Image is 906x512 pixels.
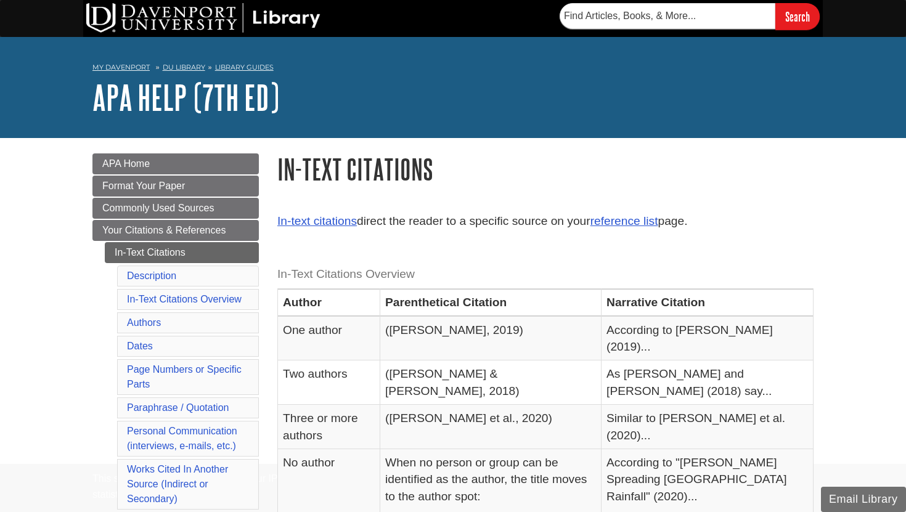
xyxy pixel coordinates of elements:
[92,59,814,79] nav: breadcrumb
[127,402,229,413] a: Paraphrase / Quotation
[278,316,380,360] td: One author
[92,62,150,73] a: My Davenport
[163,63,205,71] a: DU Library
[277,213,814,230] p: direct the reader to a specific source on your page.
[215,63,274,71] a: Library Guides
[102,225,226,235] span: Your Citations & References
[775,3,820,30] input: Search
[127,294,242,304] a: In-Text Citations Overview
[560,3,775,29] input: Find Articles, Books, & More...
[278,360,380,405] td: Two authors
[127,364,242,389] a: Page Numbers or Specific Parts
[278,405,380,449] td: Three or more authors
[127,426,237,451] a: Personal Communication(interviews, e-mails, etc.)
[102,181,185,191] span: Format Your Paper
[602,316,814,360] td: According to [PERSON_NAME] (2019)...
[105,242,259,263] a: In-Text Citations
[86,3,320,33] img: DU Library
[102,203,214,213] span: Commonly Used Sources
[602,405,814,449] td: Similar to [PERSON_NAME] et al. (2020)...
[92,220,259,241] a: Your Citations & References
[560,3,820,30] form: Searches DU Library's articles, books, and more
[602,360,814,405] td: As [PERSON_NAME] and [PERSON_NAME] (2018) say...
[127,270,176,281] a: Description
[602,289,814,316] th: Narrative Citation
[127,464,228,504] a: Works Cited In Another Source (Indirect or Secondary)
[380,316,602,360] td: ([PERSON_NAME], 2019)
[278,289,380,316] th: Author
[92,198,259,219] a: Commonly Used Sources
[102,158,150,169] span: APA Home
[92,176,259,197] a: Format Your Paper
[821,487,906,512] button: Email Library
[127,341,153,351] a: Dates
[380,289,602,316] th: Parenthetical Citation
[590,214,658,227] a: reference list
[277,261,814,288] caption: In-Text Citations Overview
[92,153,259,174] a: APA Home
[92,78,279,116] a: APA Help (7th Ed)
[380,405,602,449] td: ([PERSON_NAME] et al., 2020)
[127,317,161,328] a: Authors
[380,360,602,405] td: ([PERSON_NAME] & [PERSON_NAME], 2018)
[277,153,814,185] h1: In-Text Citations
[277,214,357,227] a: In-text citations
